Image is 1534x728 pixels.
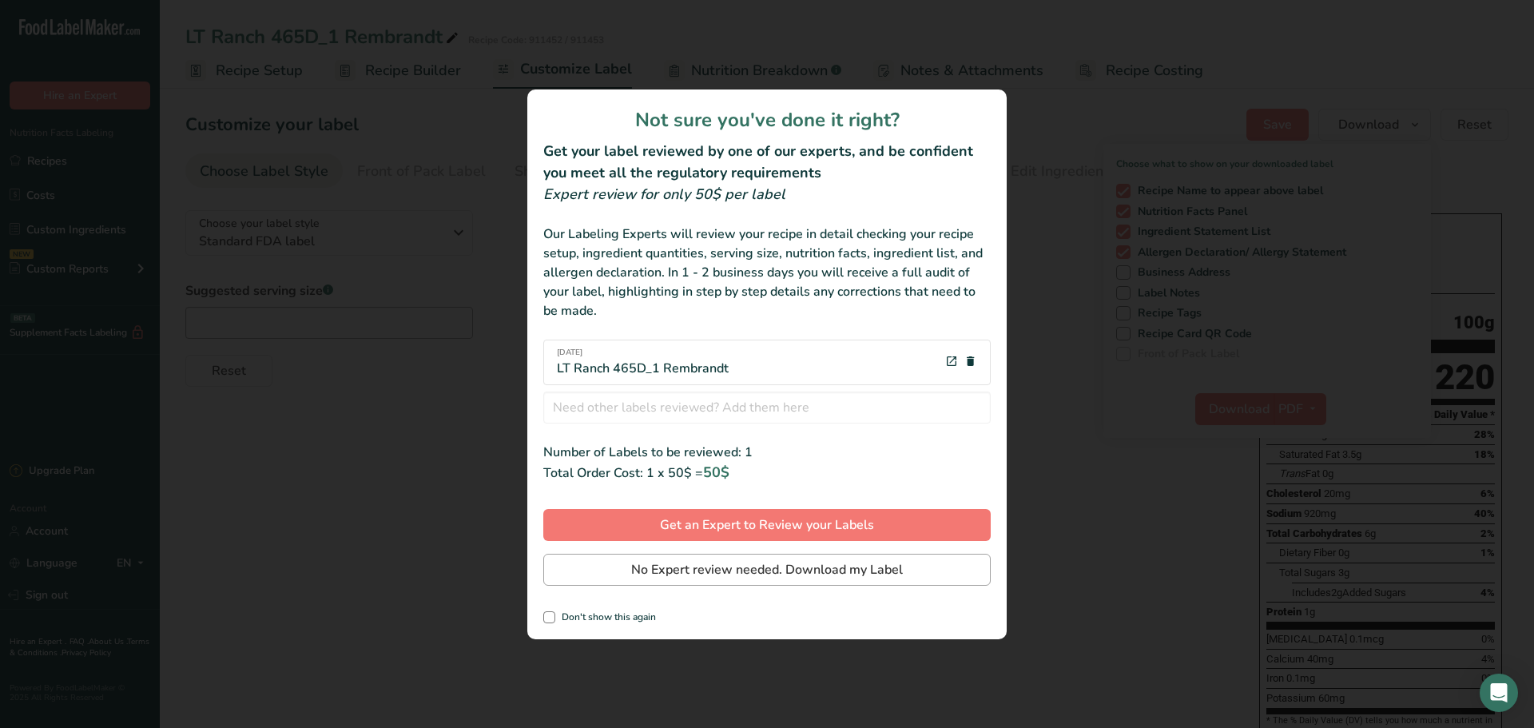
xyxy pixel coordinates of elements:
span: 50$ [703,463,729,482]
span: No Expert review needed. Download my Label [631,560,903,579]
button: No Expert review needed. Download my Label [543,554,991,586]
h2: Get your label reviewed by one of our experts, and be confident you meet all the regulatory requi... [543,141,991,184]
div: Open Intercom Messenger [1480,674,1518,712]
input: Need other labels reviewed? Add them here [543,392,991,424]
span: Get an Expert to Review your Labels [660,515,874,535]
div: Our Labeling Experts will review your recipe in detail checking your recipe setup, ingredient qua... [543,225,991,320]
div: Number of Labels to be reviewed: 1 [543,443,991,462]
div: LT Ranch 465D_1 Rembrandt [557,347,729,378]
h1: Not sure you've done it right? [543,105,991,134]
div: Total Order Cost: 1 x 50$ = [543,462,991,483]
span: Don't show this again [555,611,656,623]
div: Expert review for only 50$ per label [543,184,991,205]
button: Get an Expert to Review your Labels [543,509,991,541]
span: [DATE] [557,347,729,359]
